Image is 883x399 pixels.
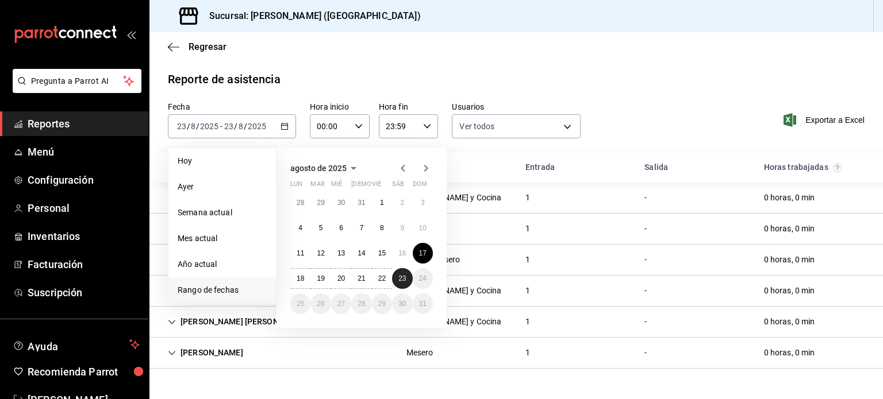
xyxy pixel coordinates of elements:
div: Row [149,307,883,338]
div: Cell [397,342,443,363]
span: Personal [28,200,140,216]
div: HeadCell [755,157,874,178]
abbr: jueves [351,180,419,192]
button: 28 de agosto de 2025 [351,293,371,314]
button: 4 de agosto de 2025 [290,218,310,238]
a: Pregunta a Parrot AI [8,83,141,95]
span: / [234,122,237,131]
span: agosto de 2025 [290,164,347,173]
abbr: 5 de agosto de 2025 [319,224,323,232]
div: Row [149,276,883,307]
div: Cell [516,342,539,363]
div: Cell [755,187,824,208]
abbr: 12 de agosto de 2025 [317,249,324,257]
button: 6 de agosto de 2025 [331,218,351,238]
span: Pregunta a Parrot AI [31,75,124,87]
button: 29 de agosto de 2025 [372,293,392,314]
abbr: domingo [413,180,427,192]
button: 1 de agosto de 2025 [372,192,392,213]
abbr: 4 de agosto de 2025 [298,224,302,232]
button: 3 de agosto de 2025 [413,192,433,213]
abbr: 31 de julio de 2025 [358,199,365,207]
div: HeadCell [516,157,635,178]
span: Ayer [178,181,267,193]
button: 18 de agosto de 2025 [290,268,310,289]
span: Recomienda Parrot [28,364,140,379]
div: Reporte de asistencia [168,71,281,88]
abbr: 19 de agosto de 2025 [317,274,324,282]
button: Regresar [168,41,226,52]
button: 11 de agosto de 2025 [290,243,310,264]
abbr: 11 de agosto de 2025 [297,249,304,257]
button: 15 de agosto de 2025 [372,243,392,264]
svg: El total de horas trabajadas por usuario es el resultado de la suma redondeada del registro de ho... [833,163,842,172]
div: Cell [516,187,539,208]
div: Cell [755,218,824,239]
div: Cell [159,280,317,301]
button: 17 de agosto de 2025 [413,243,433,264]
abbr: 1 de agosto de 2025 [380,199,384,207]
button: 13 de agosto de 2025 [331,243,351,264]
button: 24 de agosto de 2025 [413,268,433,289]
div: Cell [635,311,656,332]
div: HeadCell [159,157,397,178]
span: Rango de fechas [178,284,267,296]
span: Configuración [28,172,140,188]
span: Semana actual [178,207,267,219]
button: 22 de agosto de 2025 [372,268,392,289]
abbr: 30 de agosto de 2025 [398,300,406,308]
span: Menú [28,144,140,160]
div: Cell [516,280,539,301]
div: Cell [516,249,539,270]
button: 2 de agosto de 2025 [392,192,412,213]
span: Reportes [28,116,140,131]
button: 5 de agosto de 2025 [310,218,331,238]
button: 31 de julio de 2025 [351,192,371,213]
span: Inventarios [28,228,140,244]
div: Cell [159,311,317,332]
div: HeadCell [635,157,754,178]
span: Ayuda [28,338,125,351]
abbr: sábado [392,180,404,192]
button: Exportar a Excel [786,113,865,127]
abbr: 22 de agosto de 2025 [378,274,386,282]
button: 8 de agosto de 2025 [372,218,392,238]
button: 23 de agosto de 2025 [392,268,412,289]
div: Cell [635,218,656,239]
div: Cell [635,342,656,363]
div: Cell [635,187,656,208]
abbr: 29 de agosto de 2025 [378,300,386,308]
button: 12 de agosto de 2025 [310,243,331,264]
div: Head [149,152,883,183]
button: 25 de agosto de 2025 [290,293,310,314]
div: Row [149,214,883,245]
button: 28 de julio de 2025 [290,192,310,213]
div: Cell [755,342,824,363]
div: Cell [159,187,252,208]
h3: Sucursal: [PERSON_NAME] ([GEOGRAPHIC_DATA]) [200,9,421,23]
abbr: 26 de agosto de 2025 [317,300,324,308]
button: 14 de agosto de 2025 [351,243,371,264]
input: -- [190,122,196,131]
div: Cell [516,311,539,332]
div: Container [149,152,883,369]
button: 26 de agosto de 2025 [310,293,331,314]
div: Cell [755,311,824,332]
div: Row [149,338,883,369]
abbr: 3 de agosto de 2025 [421,199,425,207]
span: Año actual [178,258,267,270]
abbr: martes [310,180,324,192]
button: 21 de agosto de 2025 [351,268,371,289]
abbr: 30 de julio de 2025 [337,199,345,207]
span: Suscripción [28,285,140,300]
label: Usuarios [452,103,580,111]
abbr: 9 de agosto de 2025 [400,224,404,232]
abbr: 25 de agosto de 2025 [297,300,304,308]
span: Regresar [189,41,226,52]
label: Fecha [168,103,296,111]
label: Hora fin [379,103,439,111]
abbr: 8 de agosto de 2025 [380,224,384,232]
div: Mesero [406,347,433,359]
div: Cell [755,280,824,301]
